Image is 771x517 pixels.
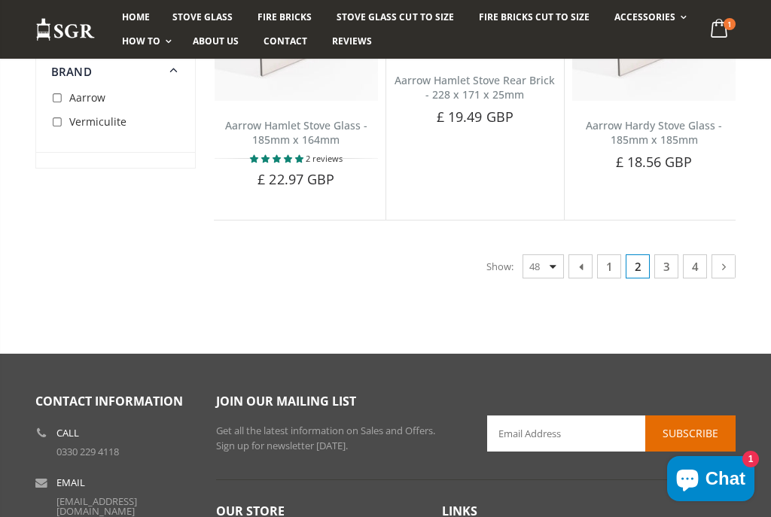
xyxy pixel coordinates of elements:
a: Aarrow Hamlet Stove Glass - 185mm x 164mm [225,118,367,147]
a: Aarrow Hamlet Stove Rear Brick - 228 x 171 x 25mm [395,73,555,102]
span: Aarrow [69,90,105,105]
span: Contact [264,35,307,47]
inbox-online-store-chat: Shopify online store chat [663,456,759,505]
a: Accessories [603,5,694,29]
span: Accessories [614,11,675,23]
a: 4 [683,254,707,278]
span: Vermiculite [69,114,126,129]
a: 1 [597,254,621,278]
span: £ 18.56 GBP [616,153,693,171]
span: 2 [626,254,650,278]
a: About us [181,29,250,53]
b: Call [56,428,79,438]
a: Stove Glass Cut To Size [325,5,465,29]
span: How To [122,35,160,47]
img: Stove Glass Replacement [35,17,96,42]
a: 1 [705,15,736,44]
span: Show: [486,254,513,278]
a: Home [111,5,161,29]
span: About us [193,35,239,47]
span: Brand [51,64,92,79]
span: Contact Information [35,393,183,409]
span: 5.00 stars [250,153,306,164]
span: Join our mailing list [216,393,356,409]
span: 2 reviews [306,153,343,164]
span: 1 [724,18,736,30]
a: 0330 229 4118 [56,445,119,458]
b: Email [56,478,85,488]
span: Fire Bricks [258,11,312,23]
a: Aarrow Hardy Stove Glass - 185mm x 185mm [586,118,722,147]
a: Stove Glass [161,5,244,29]
a: Reviews [321,29,383,53]
span: Stove Glass Cut To Size [337,11,453,23]
input: Email Address [487,415,736,452]
a: Contact [252,29,318,53]
span: Fire Bricks Cut To Size [479,11,590,23]
p: Get all the latest information on Sales and Offers. Sign up for newsletter [DATE]. [216,424,465,453]
a: Fire Bricks [246,5,323,29]
a: Fire Bricks Cut To Size [468,5,601,29]
span: £ 19.49 GBP [437,108,513,126]
span: Home [122,11,150,23]
a: 3 [654,254,678,278]
span: Reviews [332,35,372,47]
span: Stove Glass [172,11,233,23]
button: Subscribe [645,415,736,452]
span: £ 22.97 GBP [258,170,334,188]
a: How To [111,29,179,53]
